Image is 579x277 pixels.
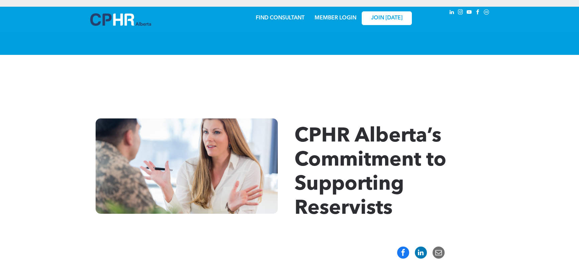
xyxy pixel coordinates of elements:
a: linkedin [448,8,455,17]
a: facebook [474,8,481,17]
img: A blue and white logo for cp alberta [90,13,151,26]
a: instagram [457,8,464,17]
a: MEMBER LOGIN [315,15,356,21]
a: JOIN [DATE] [362,11,412,25]
a: FIND CONSULTANT [256,15,305,21]
span: JOIN [DATE] [371,15,402,21]
a: youtube [465,8,473,17]
span: CPHR Alberta’s Commitment to Supporting Reservists [295,126,446,219]
a: Social network [483,8,490,17]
